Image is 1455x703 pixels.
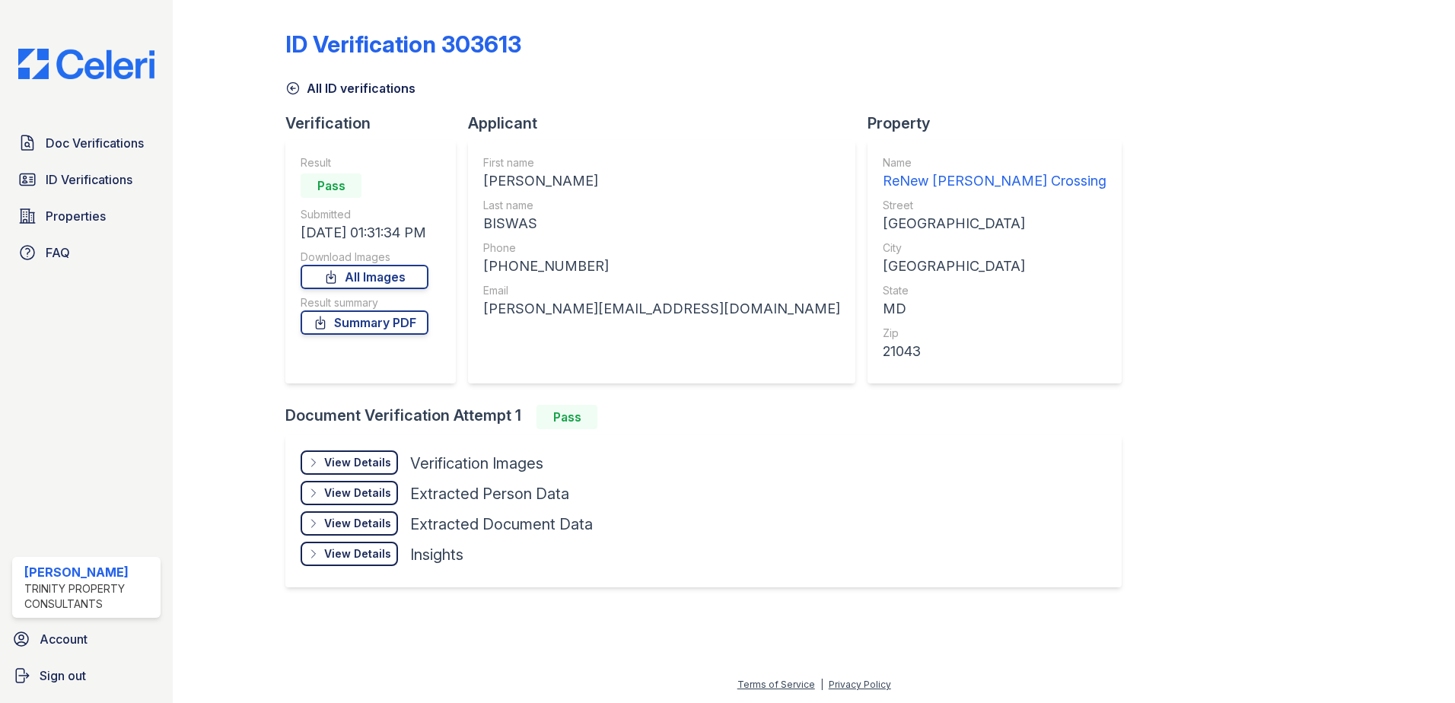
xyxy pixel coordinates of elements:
div: Last name [483,198,840,213]
div: Email [483,283,840,298]
div: Street [883,198,1106,213]
div: MD [883,298,1106,320]
span: Properties [46,207,106,225]
div: [GEOGRAPHIC_DATA] [883,256,1106,277]
div: BISWAS [483,213,840,234]
a: Name ReNew [PERSON_NAME] Crossing [883,155,1106,192]
div: Result [301,155,428,170]
div: Trinity Property Consultants [24,581,154,612]
div: Insights [410,544,463,565]
div: View Details [324,455,391,470]
div: Zip [883,326,1106,341]
div: [PERSON_NAME][EMAIL_ADDRESS][DOMAIN_NAME] [483,298,840,320]
div: [PERSON_NAME] [24,563,154,581]
span: Account [40,630,88,648]
div: First name [483,155,840,170]
a: Account [6,624,167,654]
div: ReNew [PERSON_NAME] Crossing [883,170,1106,192]
div: [DATE] 01:31:34 PM [301,222,428,243]
a: Properties [12,201,161,231]
div: City [883,240,1106,256]
div: View Details [324,546,391,561]
div: Property [868,113,1134,134]
div: Download Images [301,250,428,265]
span: ID Verifications [46,170,132,189]
div: ID Verification 303613 [285,30,521,58]
div: Pass [536,405,597,429]
div: View Details [324,516,391,531]
a: Terms of Service [737,679,815,690]
div: Extracted Person Data [410,483,569,504]
a: Sign out [6,660,167,691]
div: 21043 [883,341,1106,362]
div: [PHONE_NUMBER] [483,256,840,277]
span: FAQ [46,243,70,262]
div: Pass [301,173,361,198]
a: ID Verifications [12,164,161,195]
div: View Details [324,485,391,501]
a: Privacy Policy [829,679,891,690]
a: Doc Verifications [12,128,161,158]
a: FAQ [12,237,161,268]
a: Summary PDF [301,310,428,335]
div: [GEOGRAPHIC_DATA] [883,213,1106,234]
div: Verification [285,113,468,134]
div: Submitted [301,207,428,222]
img: CE_Logo_Blue-a8612792a0a2168367f1c8372b55b34899dd931a85d93a1a3d3e32e68fde9ad4.png [6,49,167,79]
div: Name [883,155,1106,170]
a: All ID verifications [285,79,415,97]
a: All Images [301,265,428,289]
div: [PERSON_NAME] [483,170,840,192]
div: State [883,283,1106,298]
div: Result summary [301,295,428,310]
span: Doc Verifications [46,134,144,152]
div: Phone [483,240,840,256]
div: Extracted Document Data [410,514,593,535]
div: | [820,679,823,690]
span: Sign out [40,666,86,685]
div: Verification Images [410,453,543,474]
div: Document Verification Attempt 1 [285,405,1134,429]
div: Applicant [468,113,868,134]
